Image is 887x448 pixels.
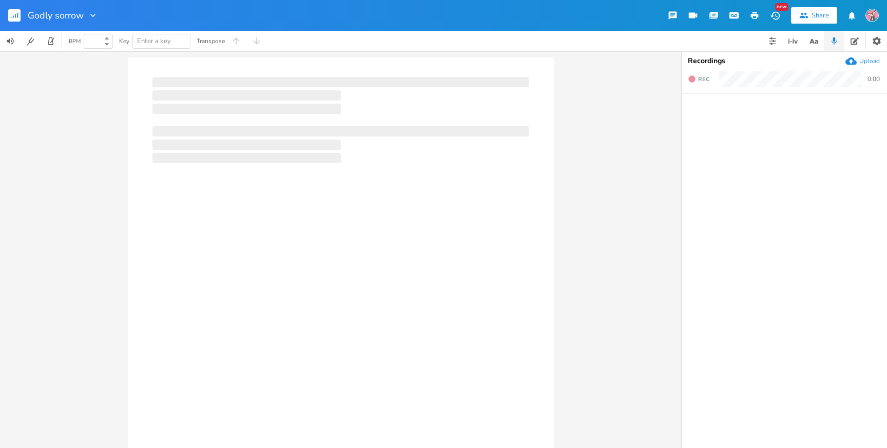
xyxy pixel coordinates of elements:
span: Rec [698,75,709,83]
span: Godly sorrow [28,11,84,20]
div: BPM [69,38,81,44]
div: Transpose [197,38,225,44]
div: Key [119,38,129,44]
div: 0:00 [867,76,880,82]
button: New [765,6,785,25]
span: Enter a key [137,36,171,46]
button: Upload [845,55,880,67]
img: mailmevanrooyen [865,9,879,22]
div: Recordings [688,57,881,65]
button: Rec [684,71,714,87]
div: New [775,3,788,11]
div: Share [812,11,829,20]
div: Upload [859,57,880,65]
button: Share [791,7,837,24]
